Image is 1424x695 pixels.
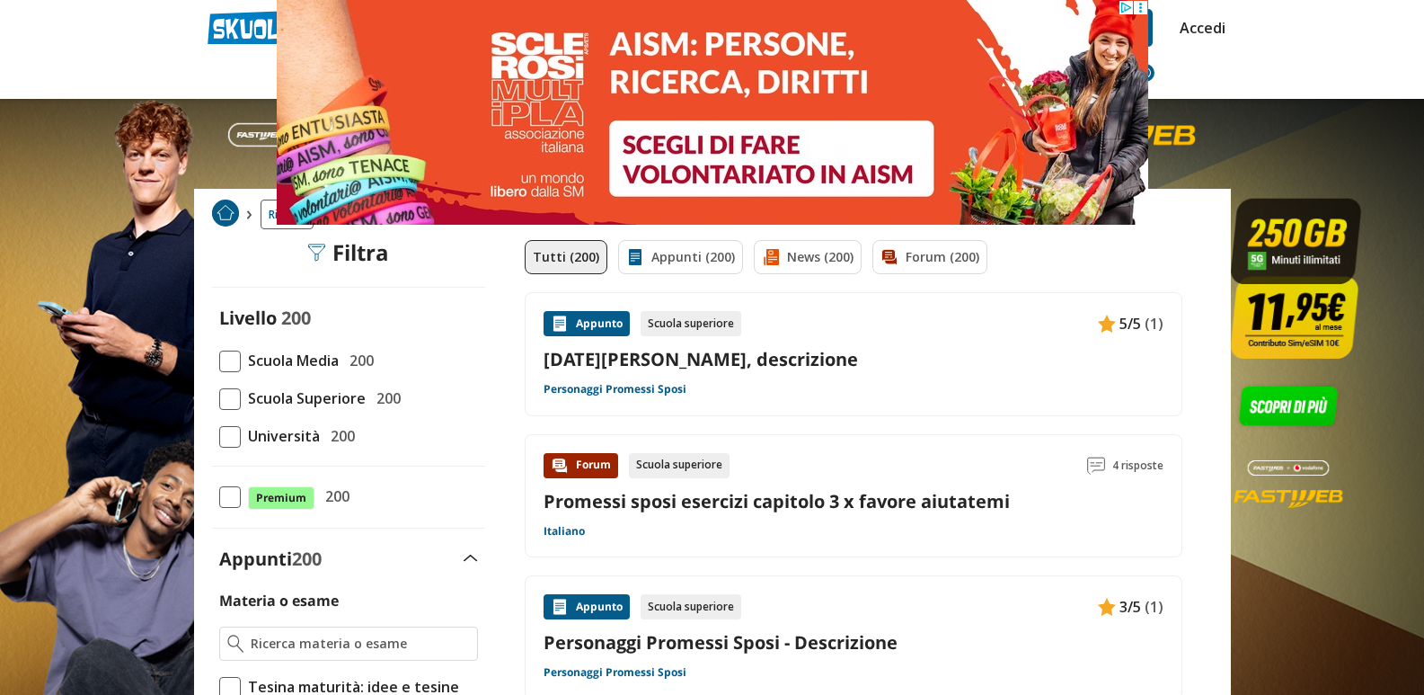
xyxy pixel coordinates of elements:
a: News (200) [754,240,862,274]
img: Appunti filtro contenuto [626,248,644,266]
label: Livello [219,306,277,330]
img: Forum filtro contenuto [880,248,898,266]
label: Materia o esame [219,591,339,610]
span: (1) [1145,595,1163,619]
span: 200 [292,547,322,571]
a: Tutti (200) [525,240,607,274]
div: Appunto [544,311,630,336]
a: Promessi sposi esercizi capitolo 3 x favore aiutatemi [544,489,1010,513]
img: Forum contenuto [551,457,569,475]
span: 200 [342,349,374,372]
span: 3/5 [1119,595,1141,619]
a: Forum (200) [872,240,987,274]
span: Scuola Media [241,349,339,372]
span: Scuola Superiore [241,387,366,410]
img: Commenti lettura [1087,457,1105,475]
img: Appunti contenuto [551,315,569,333]
a: [DATE][PERSON_NAME], descrizione [544,347,1163,371]
a: Personaggi Promessi Sposi [544,382,686,397]
a: Accedi [1180,9,1217,47]
span: 200 [369,387,401,410]
a: Ricerca [261,200,314,229]
span: 5/5 [1119,312,1141,335]
img: Ricerca materia o esame [227,635,244,653]
img: Appunti contenuto [1098,598,1116,616]
div: Appunto [544,594,630,619]
img: Appunti contenuto [551,598,569,616]
div: Forum [544,453,618,478]
label: Appunti [219,547,322,571]
div: Scuola superiore [629,453,730,478]
span: Premium [248,486,314,510]
a: Personaggi Promessi Sposi - Descrizione [544,630,1163,655]
a: Personaggi Promessi Sposi [544,665,686,680]
span: 4 risposte [1112,453,1163,478]
a: Appunti (200) [618,240,743,274]
div: Scuola superiore [641,594,741,619]
a: Italiano [544,524,585,539]
a: Home [212,200,239,229]
span: (1) [1145,312,1163,335]
div: Filtra [307,240,389,265]
span: Università [241,424,320,448]
img: News filtro contenuto [762,248,780,266]
span: 200 [281,306,311,330]
span: 200 [323,424,355,448]
img: Appunti contenuto [1098,315,1116,333]
div: Scuola superiore [641,311,741,336]
img: Filtra filtri mobile [307,244,325,262]
img: Apri e chiudi sezione [464,555,478,562]
input: Ricerca materia o esame [251,635,469,653]
img: Home [212,200,239,227]
span: 200 [318,485,349,508]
